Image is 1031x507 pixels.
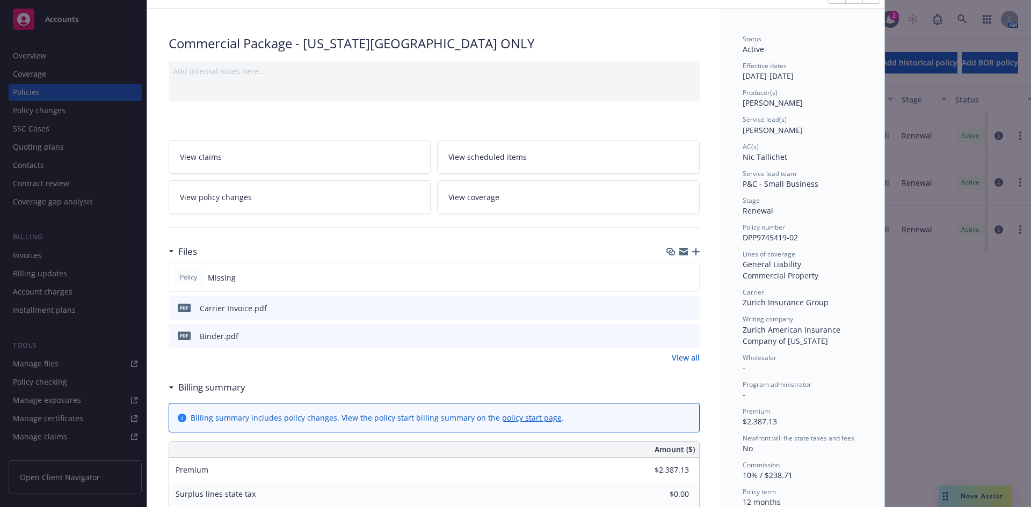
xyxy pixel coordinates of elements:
span: Zurich Insurance Group [743,297,829,307]
span: Policy [178,273,199,282]
div: Billing summary includes policy changes. View the policy start billing summary on the . [191,412,564,423]
span: Amount ($) [655,444,695,455]
input: 0.00 [626,486,695,502]
span: pdf [178,332,191,340]
span: Status [743,34,761,43]
span: View coverage [448,192,499,203]
span: Service lead(s) [743,115,787,124]
div: Commercial Package - [US_STATE][GEOGRAPHIC_DATA] ONLY [169,34,700,53]
div: Binder.pdf [200,330,238,342]
a: View scheduled items [437,140,700,174]
button: download file [669,303,677,314]
span: Carrier [743,288,764,297]
a: View all [672,352,700,363]
span: Policy term [743,487,776,496]
span: Effective dates [743,61,787,70]
div: General Liability [743,259,863,270]
a: View policy changes [169,180,431,214]
h3: Billing summary [178,380,245,394]
span: Renewal [743,205,773,216]
span: - [743,363,745,373]
span: Surplus lines state tax [176,489,256,499]
span: 12 months [743,497,781,507]
button: preview file [686,303,695,314]
span: Premium [743,407,770,416]
span: Service lead team [743,169,796,178]
div: Add internal notes here... [173,65,695,77]
span: [PERSON_NAME] [743,125,803,135]
span: Program administrator [743,380,811,389]
span: Stage [743,196,760,205]
div: Billing summary [169,380,245,394]
button: preview file [686,330,695,342]
span: Nic Tallichet [743,152,787,162]
h3: Files [178,245,197,259]
a: policy start page [502,413,562,423]
span: $2,387.13 [743,416,777,427]
a: View coverage [437,180,700,214]
span: AC(s) [743,142,759,151]
span: No [743,443,753,453]
span: - [743,390,745,400]
div: Commercial Property [743,270,863,281]
button: download file [669,330,677,342]
input: 0.00 [626,462,695,478]
div: [DATE] - [DATE] [743,61,863,82]
span: View scheduled items [448,151,527,163]
span: Wholesaler [743,353,776,362]
span: Policy number [743,223,785,232]
span: Commission [743,460,780,469]
span: 10% / $238.71 [743,470,793,480]
a: View claims [169,140,431,174]
span: pdf [178,304,191,312]
span: Missing [208,272,236,283]
span: View policy changes [180,192,252,203]
span: P&C - Small Business [743,179,818,189]
span: [PERSON_NAME] [743,98,803,108]
span: Producer(s) [743,88,778,97]
span: Active [743,44,764,54]
span: View claims [180,151,222,163]
div: Files [169,245,197,259]
span: DPP9745419-02 [743,232,798,243]
span: Zurich American Insurance Company of [US_STATE] [743,325,843,346]
div: Carrier Invoice.pdf [200,303,267,314]
span: Lines of coverage [743,249,795,259]
span: Newfront will file state taxes and fees [743,433,854,443]
span: Premium [176,465,208,475]
span: Writing company [743,314,793,324]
